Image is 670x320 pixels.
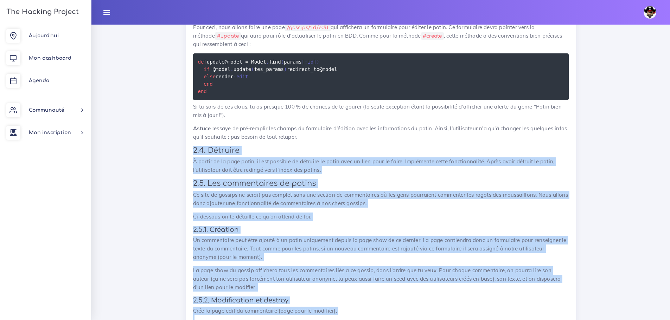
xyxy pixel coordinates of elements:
span: @model [213,66,231,72]
span: @model [224,59,242,65]
span: ( [281,59,284,65]
span: Model [251,59,266,65]
span: . [230,66,233,72]
span: end [204,81,212,87]
p: Un commentaire peut être ajouté à un potin uniquement depuis la page show de ce dernier. La page ... [193,236,569,261]
span: Agenda [29,78,49,83]
span: :edit [234,74,248,79]
h3: 2.5. Les commentaires de potins [193,179,569,188]
p: Pour ceci, nous allons faire une page qui affichera un formulaire pour éditer le potin. Ce formul... [193,23,569,48]
span: . [266,59,269,65]
h3: The Hacking Project [4,8,79,16]
span: Communauté [29,107,64,113]
span: ( [251,66,254,72]
span: def [198,59,207,65]
span: ] [313,59,316,65]
code: /gossips/:id/edit [285,24,331,31]
p: Ci-dessous on te détaille ce qu'on attend de toi. [193,213,569,221]
img: avatar [644,6,656,19]
p: essaye de pré-remplir les champs du formulaire d'édition avec les informations du potin. Ainsi, l... [193,124,569,141]
h4: 2.5.2. Modification et destroy [193,296,569,304]
p: À partir de la page potin, il est possible de détruire le potin avec un lien pour le faire. Implé... [193,157,569,174]
span: else [204,74,216,79]
code: #update [215,32,241,40]
span: = [245,59,248,65]
span: [ [302,59,305,65]
span: ) [317,59,319,65]
h3: 2.4. Détruire [193,146,569,155]
h4: 2.5.1. Création [193,226,569,234]
code: #create [421,32,444,40]
p: Ce site de gossips ne serait pas complet sans une section de commentaires où les gens pourraient ... [193,191,569,208]
span: Mon dashboard [29,55,71,61]
p: Si tu sors de ces clous, tu as presque 100 % de chances de te gourer (la seule exception étant la... [193,103,569,119]
span: Mon inscription [29,130,71,135]
span: if [204,66,210,72]
span: end [198,89,207,94]
span: ) [284,66,287,72]
span: @model [319,66,337,72]
strong: Astuce : [193,125,214,132]
span: Aujourd'hui [29,33,59,38]
p: La page show du gossip affichera tous les commentaires liés à ce gossip, dans l'ordre que tu veux... [193,266,569,292]
span: :id [305,59,313,65]
code: update find params update tes_params redirect_to render [198,58,337,95]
